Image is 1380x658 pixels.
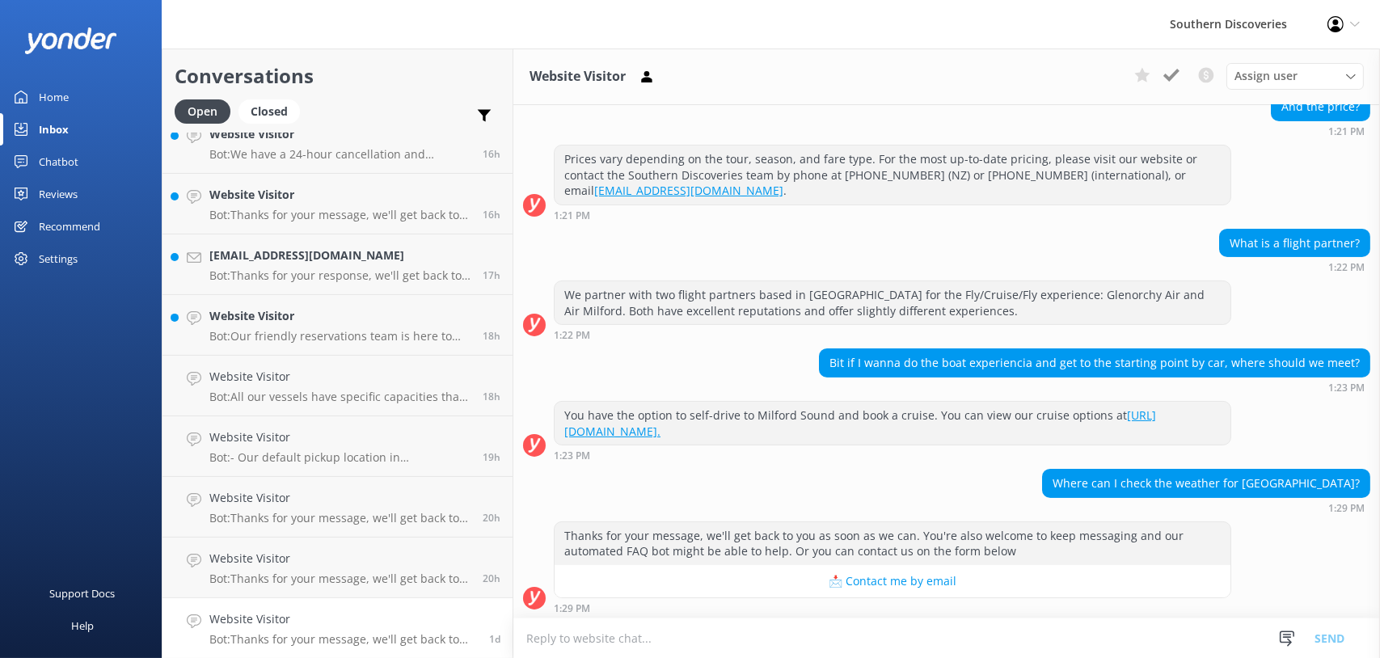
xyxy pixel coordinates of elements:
strong: 1:22 PM [554,331,590,340]
div: Oct 06 2025 01:22pm (UTC +13:00) Pacific/Auckland [554,329,1231,340]
strong: 1:21 PM [1328,127,1365,137]
span: Oct 06 2025 07:38pm (UTC +13:00) Pacific/Auckland [483,390,500,403]
div: Reviews [39,178,78,210]
p: Bot: Thanks for your message, we'll get back to you as soon as we can. You're also welcome to kee... [209,632,477,647]
span: Oct 06 2025 09:09pm (UTC +13:00) Pacific/Auckland [483,208,500,221]
div: Recommend [39,210,100,243]
h4: Website Visitor [209,368,471,386]
div: Home [39,81,69,113]
p: Bot: Our friendly reservations team is here to help from 6 AM, 7 days a week. [209,329,471,344]
h4: Website Visitor [209,125,471,143]
div: Chatbot [39,146,78,178]
span: Oct 06 2025 05:28pm (UTC +13:00) Pacific/Auckland [483,511,500,525]
div: Bit if I wanna do the boat experiencia and get to the starting point by car, where should we meet? [820,349,1369,377]
div: Oct 06 2025 01:29pm (UTC +13:00) Pacific/Auckland [1042,502,1370,513]
p: Bot: - Our default pickup location in [GEOGRAPHIC_DATA] is [STREET_ADDRESS]. - If you're departin... [209,450,471,465]
strong: 1:29 PM [1328,504,1365,513]
div: What is a flight partner? [1220,230,1369,257]
strong: 1:23 PM [554,451,590,461]
a: Open [175,102,238,120]
span: Oct 06 2025 10:02pm (UTC +13:00) Pacific/Auckland [483,147,500,161]
h4: Website Visitor [209,307,471,325]
a: [URL][DOMAIN_NAME]. [564,407,1156,439]
strong: 1:21 PM [554,211,590,221]
div: Oct 06 2025 01:21pm (UTC +13:00) Pacific/Auckland [1271,125,1370,137]
div: And the price? [1272,93,1369,120]
a: Website VisitorBot:We have a 24-hour cancellation and amendment policy. Please notify us more tha... [162,113,513,174]
p: Bot: Thanks for your message, we'll get back to you as soon as we can. You're also welcome to kee... [209,511,471,525]
button: 📩 Contact me by email [555,565,1230,597]
div: Inbox [39,113,69,146]
h4: Website Visitor [209,610,477,628]
strong: 1:29 PM [554,604,590,614]
div: Open [175,99,230,124]
div: Oct 06 2025 01:23pm (UTC +13:00) Pacific/Auckland [554,449,1231,461]
div: Where can I check the weather for [GEOGRAPHIC_DATA]? [1043,470,1369,497]
div: Help [71,609,94,642]
h4: Website Visitor [209,489,471,507]
a: Website VisitorBot:All our vessels have specific capacities that we adhere to for safety and comf... [162,356,513,416]
a: [EMAIL_ADDRESS][DOMAIN_NAME]Bot:Thanks for your response, we'll get back to you as soon as we can... [162,234,513,295]
p: Bot: Thanks for your message, we'll get back to you as soon as we can. You're also welcome to kee... [209,208,471,222]
img: yonder-white-logo.png [24,27,117,54]
span: Oct 06 2025 07:58pm (UTC +13:00) Pacific/Auckland [483,329,500,343]
span: Oct 06 2025 06:33pm (UTC +13:00) Pacific/Auckland [483,450,500,464]
h4: Website Visitor [209,186,471,204]
a: Closed [238,102,308,120]
div: Oct 06 2025 01:23pm (UTC +13:00) Pacific/Auckland [819,382,1370,393]
div: Thanks for your message, we'll get back to you as soon as we can. You're also welcome to keep mes... [555,522,1230,565]
p: Bot: Thanks for your response, we'll get back to you as soon as we can during opening hours. [209,268,471,283]
a: Website VisitorBot:- Our default pickup location in [GEOGRAPHIC_DATA] is [STREET_ADDRESS]. - If y... [162,416,513,477]
p: Bot: We have a 24-hour cancellation and amendment policy. Please notify us more than 24 hours bef... [209,147,471,162]
p: Bot: Thanks for your message, we'll get back to you as soon as we can. You're also welcome to kee... [209,572,471,586]
span: Assign user [1234,67,1298,85]
h3: Website Visitor [530,66,626,87]
a: Website VisitorBot:Our friendly reservations team is here to help from 6 AM, 7 days a week.18h [162,295,513,356]
div: Oct 06 2025 01:29pm (UTC +13:00) Pacific/Auckland [554,602,1231,614]
a: Website VisitorBot:Thanks for your message, we'll get back to you as soon as we can. You're also ... [162,174,513,234]
h4: Website Visitor [209,428,471,446]
div: Closed [238,99,300,124]
div: You have the option to self-drive to Milford Sound and book a cruise. You can view our cruise opt... [555,402,1230,445]
div: Prices vary depending on the tour, season, and fare type. For the most up-to-date pricing, please... [555,146,1230,205]
h2: Conversations [175,61,500,91]
div: Assign User [1226,63,1364,89]
a: Website VisitorBot:Thanks for your message, we'll get back to you as soon as we can. You're also ... [162,538,513,598]
a: [EMAIL_ADDRESS][DOMAIN_NAME] [594,183,783,198]
p: Bot: All our vessels have specific capacities that we adhere to for safety and comfort. However, ... [209,390,471,404]
h4: [EMAIL_ADDRESS][DOMAIN_NAME] [209,247,471,264]
a: Website VisitorBot:Thanks for your message, we'll get back to you as soon as we can. You're also ... [162,477,513,538]
div: Oct 06 2025 01:21pm (UTC +13:00) Pacific/Auckland [554,209,1231,221]
strong: 1:23 PM [1328,383,1365,393]
span: Oct 06 2025 08:15pm (UTC +13:00) Pacific/Auckland [483,268,500,282]
div: Settings [39,243,78,275]
h4: Website Visitor [209,550,471,567]
strong: 1:22 PM [1328,263,1365,272]
span: Oct 06 2025 05:14pm (UTC +13:00) Pacific/Auckland [483,572,500,585]
div: We partner with two flight partners based in [GEOGRAPHIC_DATA] for the Fly/Cruise/Fly experience:... [555,281,1230,324]
div: Oct 06 2025 01:22pm (UTC +13:00) Pacific/Auckland [1219,261,1370,272]
span: Oct 06 2025 01:29pm (UTC +13:00) Pacific/Auckland [489,632,500,646]
div: Support Docs [50,577,116,609]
